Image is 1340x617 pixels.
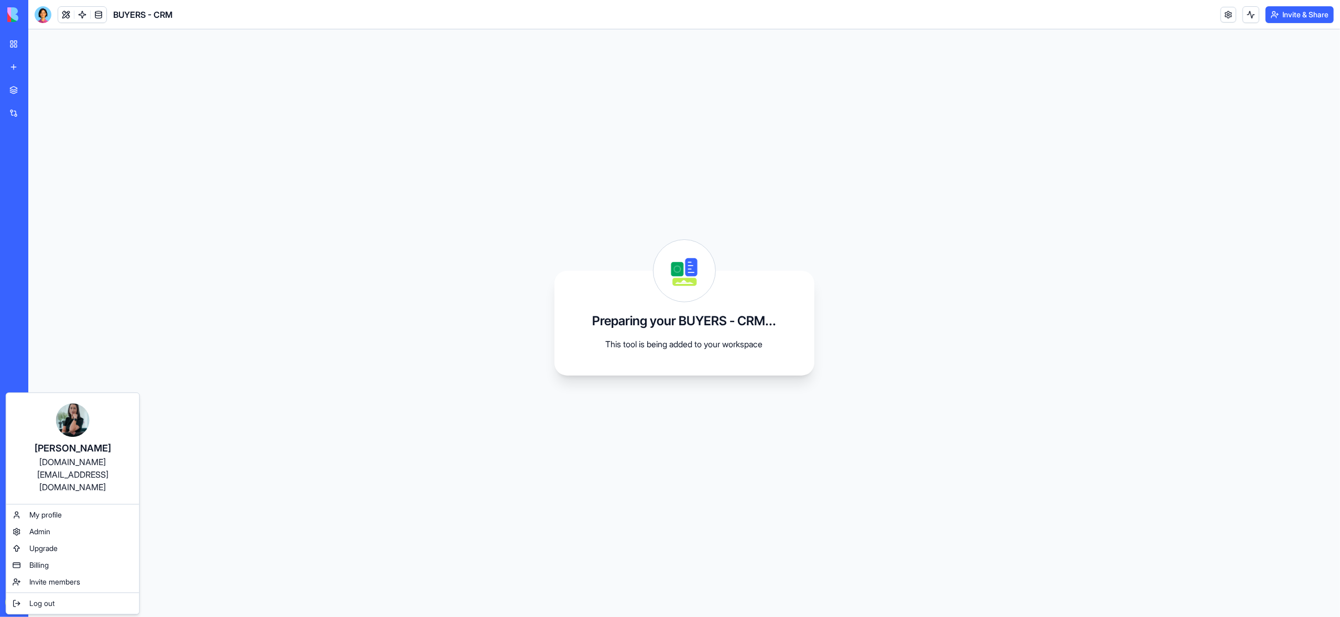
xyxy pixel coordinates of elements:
a: Billing [8,557,137,574]
span: Upgrade [29,543,58,554]
img: PHOTO-2025-09-15-15-09-07_ggaris.jpg [56,403,90,437]
span: Admin [29,526,50,537]
a: Admin [8,523,137,540]
div: [PERSON_NAME] [17,441,129,456]
a: My profile [8,506,137,523]
a: Upgrade [8,540,137,557]
a: Invite members [8,574,137,590]
span: Invite members [29,577,80,587]
div: [DOMAIN_NAME][EMAIL_ADDRESS][DOMAIN_NAME] [17,456,129,493]
a: [PERSON_NAME][DOMAIN_NAME][EMAIL_ADDRESS][DOMAIN_NAME] [8,395,137,502]
span: My profile [29,510,62,520]
span: Log out [29,598,55,609]
span: Billing [29,560,49,570]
